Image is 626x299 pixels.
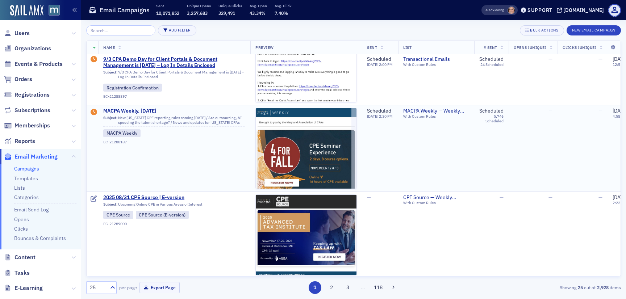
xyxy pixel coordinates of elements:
span: Clicks (Unique) [563,45,596,50]
div: Bulk Actions [530,28,558,32]
span: 43.34% [250,10,266,16]
div: Scheduled [479,56,504,63]
div: EC-21289000 [103,222,245,226]
div: 25 [90,284,106,291]
button: Bulk Actions [520,25,564,35]
a: New Email Campaign [567,26,621,33]
span: Reports [14,137,35,145]
a: View Homepage [43,5,60,17]
label: per page [119,284,137,291]
strong: 25 [576,284,584,291]
span: Email Marketing [14,153,58,161]
span: — [598,194,602,201]
span: — [598,56,602,62]
a: Organizations [4,45,51,52]
div: Draft [91,56,97,63]
span: Orders [14,75,32,83]
a: Orders [4,75,32,83]
span: 2:00 PM [379,62,393,67]
span: CPE Source — Weekly Upcoming CPE Course List [403,194,469,201]
a: Lists [14,185,25,191]
a: Tasks [4,269,30,277]
span: 10,071,852 [156,10,179,16]
a: 2025 08/31 CPE Source | E-version [103,194,245,201]
span: 9/3 CPA Demo Day for Client Portals & Document Management is [DATE] – Log In Details Enclosed [103,56,245,69]
div: Scheduled [479,108,504,114]
span: Users [14,29,30,37]
a: Opens [14,216,29,223]
div: With Custom Rules [403,63,469,67]
button: [DOMAIN_NAME] [557,8,606,13]
span: — [598,108,602,114]
a: Email Send Log [14,206,49,213]
span: Organizations [14,45,51,52]
p: Unique Clicks [218,3,242,8]
span: [DATE] [367,114,379,119]
span: Sent [367,45,377,50]
div: Also [485,8,492,12]
span: Events & Products [14,60,63,68]
div: 24 Scheduled [480,63,504,67]
a: Users [4,29,30,37]
p: Unique Opens [187,3,211,8]
div: With Custom Rules [403,201,469,205]
span: Subject: [103,115,117,125]
span: — [367,194,371,201]
button: 2 [325,281,338,294]
div: Upcoming Online CPE in Various Areas of Interest [103,202,245,209]
span: Subscriptions [14,106,50,114]
button: 1 [309,281,321,294]
div: With Custom Rules [403,114,469,119]
a: Reports [4,137,35,145]
span: Subject: [103,70,117,80]
div: CPE Source (E-version) [136,211,189,219]
span: List [403,45,412,50]
div: Registration Confirmation [103,84,162,92]
div: Draft [91,109,97,116]
span: … [358,284,368,291]
span: — [548,108,552,114]
a: Categories [14,194,39,201]
a: Transactional Emails [403,56,469,63]
div: 9/3 CPA Demo Day for Client Portals & Document Management is [DATE] – Log In Details Enclosed [103,70,245,81]
a: Bounces & Complaints [14,235,66,241]
h1: Email Campaigns [100,6,150,14]
span: 7.40% [275,10,288,16]
button: Add Filter [158,25,196,35]
a: Events & Products [4,60,63,68]
span: MACPA Weekly — Weekly Newsletter (for members only) [403,108,469,114]
div: Support [527,7,552,13]
div: New [US_STATE] CPE reporting rules coming [DATE] / Are outsourcing, AI speeding the talent shorta... [103,115,245,127]
span: Registrations [14,91,50,99]
span: Tasks [14,269,30,277]
a: Subscriptions [4,106,50,114]
span: — [548,56,552,62]
a: Email Marketing [4,153,58,161]
span: Content [14,253,36,261]
span: [DATE] [367,62,379,67]
span: Profile [608,4,621,17]
a: E-Learning [4,284,43,292]
img: SailAMX [10,5,43,17]
span: Katie Foo [508,7,515,14]
span: 3,257,683 [187,10,208,16]
div: EC-21288187 [103,140,245,144]
span: Viewing [485,8,504,13]
div: 5,746 Scheduled [479,114,504,123]
span: Subject: [103,202,117,207]
span: Name [103,45,115,50]
a: MACPA Weekly, [DATE] [103,108,245,114]
button: New Email Campaign [567,25,621,35]
span: — [548,194,552,201]
a: Templates [14,175,38,182]
div: [DOMAIN_NAME] [563,7,604,13]
div: MACPA Weekly [103,129,141,137]
button: 118 [372,281,385,294]
span: 329,491 [218,10,235,16]
div: CPE Source [103,211,133,219]
span: Preview [255,45,274,50]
